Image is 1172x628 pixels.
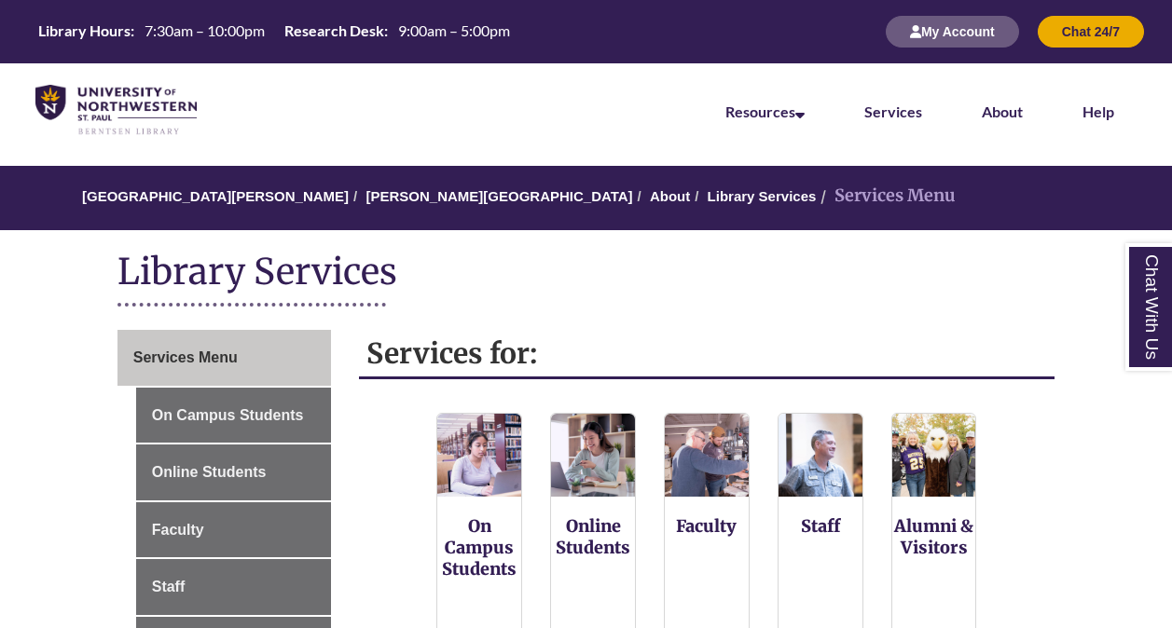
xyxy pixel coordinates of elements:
th: Library Hours: [31,20,137,41]
a: Chat 24/7 [1038,23,1144,39]
a: Library Services [708,188,817,204]
button: My Account [886,16,1019,48]
table: Hours Today [31,20,517,41]
a: Faculty [676,515,737,537]
h1: Library Services [117,249,1055,298]
a: About [650,188,690,204]
img: Online Students Services [551,414,635,498]
a: On Campus Students [136,388,331,444]
a: Alumni & Visitors [894,515,973,558]
a: Online Students [556,515,630,558]
span: Services Menu [133,349,238,365]
a: Staff [801,515,840,537]
a: Online Students [136,444,331,500]
span: 9:00am – 5:00pm [398,21,510,39]
li: Services Menu [816,183,956,210]
a: [PERSON_NAME][GEOGRAPHIC_DATA] [365,188,632,204]
span: 7:30am – 10:00pm [145,21,265,39]
a: Staff [136,559,331,615]
a: Help [1082,102,1114,120]
a: About [982,102,1023,120]
img: UNWSP Library Logo [35,85,197,136]
a: Services Menu [117,330,331,386]
h2: Services for: [359,330,1055,379]
a: [GEOGRAPHIC_DATA][PERSON_NAME] [82,188,349,204]
img: On Campus Students Services [437,414,521,498]
button: Chat 24/7 [1038,16,1144,48]
a: My Account [886,23,1019,39]
a: Hours Today [31,20,517,43]
img: Staff Services [779,414,862,498]
a: Services [864,102,922,120]
a: Resources [725,102,805,120]
img: Alumni and Visitors Services [892,414,976,498]
th: Research Desk: [277,20,391,41]
a: Faculty [136,502,331,558]
img: Faculty Resources [665,414,749,498]
a: On Campus Students [442,515,517,580]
